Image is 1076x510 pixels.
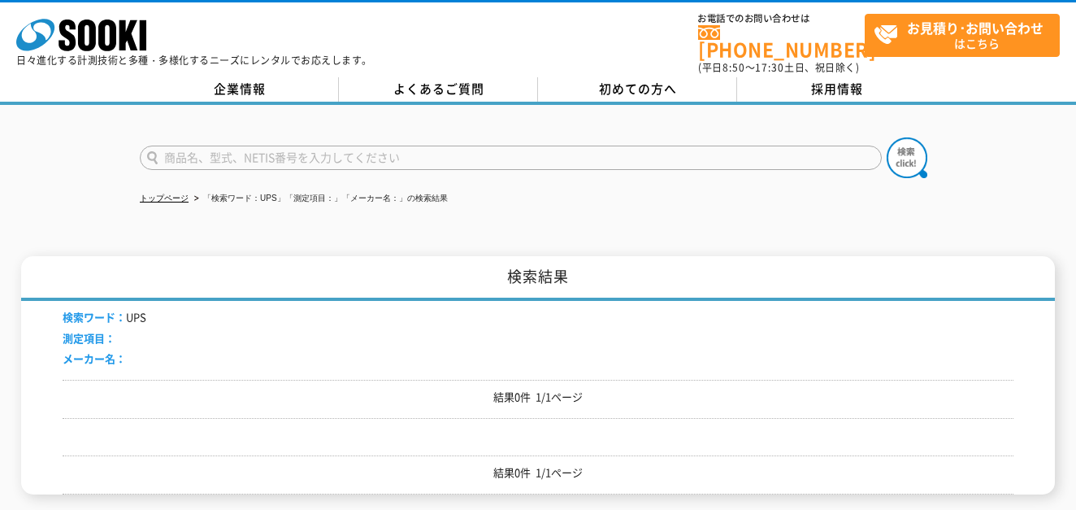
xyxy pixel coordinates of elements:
span: メーカー名： [63,351,126,366]
a: トップページ [140,194,189,203]
span: はこちら [874,15,1059,55]
li: UPS [63,309,146,326]
a: 企業情報 [140,77,339,102]
a: よくあるご質問 [339,77,538,102]
input: 商品名、型式、NETIS番号を入力してください [140,146,882,170]
h1: 検索結果 [21,256,1054,301]
p: 結果0件 1/1ページ [63,464,1013,482]
a: お見積り･お問い合わせはこちら [865,14,1060,57]
span: 測定項目： [63,330,115,346]
strong: お見積り･お問い合わせ [907,18,1043,37]
a: 採用情報 [737,77,936,102]
span: お電話でのお問い合わせは [698,14,865,24]
span: 8:50 [722,60,745,75]
li: 「検索ワード：UPS」「測定項目：」「メーカー名：」の検索結果 [191,190,448,207]
span: 17:30 [755,60,784,75]
img: btn_search.png [887,137,927,178]
span: 検索ワード： [63,309,126,325]
a: 初めての方へ [538,77,737,102]
span: 初めての方へ [599,80,677,98]
p: 結果0件 1/1ページ [63,389,1013,406]
span: (平日 ～ 土日、祝日除く) [698,60,859,75]
p: 日々進化する計測技術と多種・多様化するニーズにレンタルでお応えします。 [16,55,372,65]
a: [PHONE_NUMBER] [698,25,865,59]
